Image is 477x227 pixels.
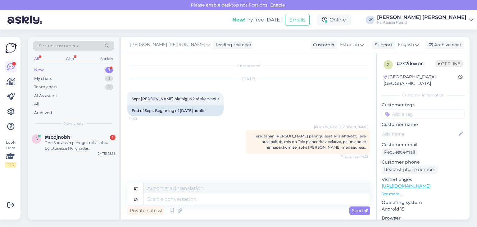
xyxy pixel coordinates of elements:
div: Archive chat [425,41,464,49]
div: [DATE] 15:58 [97,151,116,156]
input: Add name [382,131,457,137]
div: 2 / 3 [5,162,16,168]
p: See more ... [382,191,465,197]
span: z [387,62,389,67]
span: s [35,137,38,141]
div: 1 [105,84,113,90]
div: [PERSON_NAME] [PERSON_NAME] [377,15,466,20]
span: New chats [64,121,84,126]
div: Try free [DATE]: [232,16,283,24]
span: Enable [268,2,287,8]
p: Operating system [382,199,465,206]
p: Browser [382,215,465,221]
div: Fantaasia Reisid [377,20,466,25]
div: Private note [127,206,164,215]
span: Tere, tänan [PERSON_NAME] päringu eest. Mis sihtkoht Teile huvi pakub, mis on Teie planeeritav ee... [254,134,366,150]
input: Add a tag [382,109,465,119]
p: Customer email [382,141,465,148]
div: Socials [99,55,114,63]
div: Request email [382,148,418,156]
div: leading the chat [214,42,252,48]
div: Support [372,42,393,48]
span: [PERSON_NAME] [PERSON_NAME] [314,125,368,129]
span: Send [352,208,368,213]
p: Customer phone [382,159,465,165]
p: Customer name [382,121,465,128]
div: Look Here [5,140,16,168]
span: 14:03 [129,116,152,121]
div: en [134,194,139,205]
div: Team chats [34,84,57,90]
div: New [34,67,44,73]
a: [URL][DOMAIN_NAME] [382,183,430,189]
span: Sept [PERSON_NAME] okt algus 2 täiskasvanut [132,96,219,101]
div: All [33,55,40,63]
a: [PERSON_NAME] [PERSON_NAME]Fantaasia Reisid [377,15,473,25]
div: Web [64,55,75,63]
img: Askly Logo [5,42,17,54]
div: Chat started [127,63,370,69]
div: et [134,183,138,194]
div: My chats [34,76,52,82]
span: Offline [435,60,463,67]
div: # zs2ikwpc [397,60,435,67]
span: Estonian [340,41,359,48]
div: Customer information [382,92,465,98]
div: Request phone number [382,165,438,174]
button: Emails [285,14,310,26]
span: [PERSON_NAME] [PERSON_NAME] [130,41,205,48]
div: 3 [105,76,113,82]
p: Customer tags [382,102,465,108]
span: #scdjnobh [45,134,70,140]
span: Search customers [39,43,78,49]
div: Tere Sooviksin päringut reisi kohta Egiptusesse Hurghadas, [GEOGRAPHIC_DATA]. Reisi aeg: [DATE] K... [45,140,116,151]
div: Online [317,14,351,25]
div: [GEOGRAPHIC_DATA], [GEOGRAPHIC_DATA] [384,74,458,87]
p: Visited pages [382,176,465,183]
div: Archived [34,110,52,116]
span: Private note | 14:23 [340,154,368,159]
span: English [398,41,414,48]
div: 1 [105,67,113,73]
p: Android 15 [382,206,465,212]
div: All [34,101,39,107]
div: KK [366,16,375,24]
div: 1 [110,135,116,140]
div: End of Sept. Beginning of [DATE] adults [127,105,224,116]
div: Customer [311,42,335,48]
b: New! [232,17,246,23]
div: AI Assistant [34,93,57,99]
div: [DATE] [127,76,370,82]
